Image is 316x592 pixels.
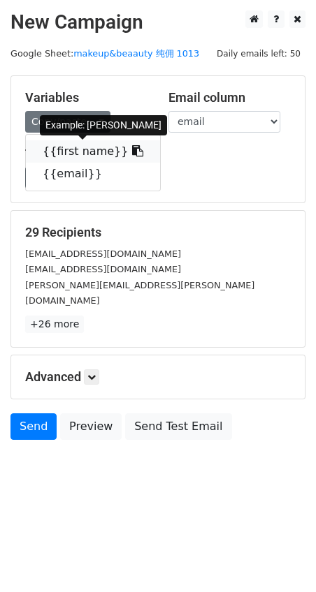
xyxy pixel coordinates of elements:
[125,413,231,440] a: Send Test Email
[212,46,306,61] span: Daily emails left: 50
[26,140,160,163] a: {{first name}}
[168,90,291,105] h5: Email column
[25,90,148,105] h5: Variables
[25,111,110,133] a: Copy/paste...
[10,413,57,440] a: Send
[25,249,181,259] small: [EMAIL_ADDRESS][DOMAIN_NAME]
[25,369,291,385] h5: Advanced
[25,280,254,306] small: [PERSON_NAME][EMAIL_ADDRESS][PERSON_NAME][DOMAIN_NAME]
[246,525,316,592] iframe: Chat Widget
[25,225,291,240] h5: 29 Recipients
[25,316,84,333] a: +26 more
[60,413,122,440] a: Preview
[40,115,167,135] div: Example: [PERSON_NAME]
[212,48,306,59] a: Daily emails left: 50
[26,163,160,185] a: {{email}}
[73,48,199,59] a: makeup&beaauty 纯佣 1013
[10,10,306,34] h2: New Campaign
[10,48,199,59] small: Google Sheet:
[246,525,316,592] div: 聊天小组件
[25,264,181,274] small: [EMAIL_ADDRESS][DOMAIN_NAME]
